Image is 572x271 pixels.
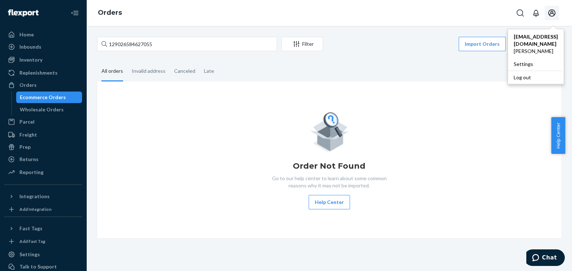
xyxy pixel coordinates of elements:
[4,79,82,91] a: Orders
[513,6,527,20] button: Open Search Box
[459,37,506,51] button: Import Orders
[204,62,214,80] div: Late
[16,104,82,115] a: Wholesale Orders
[4,67,82,79] a: Replenishments
[19,43,41,50] div: Inbounds
[92,3,128,23] ol: breadcrumbs
[19,263,57,270] div: Talk to Support
[4,54,82,66] a: Inventory
[20,106,64,113] div: Wholesale Orders
[4,29,82,40] a: Home
[514,48,558,55] span: [PERSON_NAME]
[101,62,123,81] div: All orders
[19,131,37,138] div: Freight
[8,9,38,17] img: Flexport logo
[526,249,565,267] iframe: Opens a widget where you can chat to one of our agents
[68,6,82,20] button: Close Navigation
[4,129,82,141] a: Freight
[4,116,82,128] a: Parcel
[97,37,277,51] input: Search orders
[132,62,165,80] div: Invalid address
[174,62,195,80] div: Canceled
[551,117,565,154] button: Help Center
[19,31,34,38] div: Home
[19,193,50,200] div: Integrations
[4,205,82,214] a: Add Integration
[545,6,559,20] button: Open account menu
[4,41,82,53] a: Inbounds
[4,223,82,234] button: Fast Tags
[4,191,82,202] button: Integrations
[19,156,38,163] div: Returns
[4,141,82,153] a: Prep
[293,160,366,172] h1: Order Not Found
[282,40,323,48] div: Filter
[508,71,562,84] button: Log out
[309,195,350,209] button: Help Center
[19,225,42,232] div: Fast Tags
[19,81,37,89] div: Orders
[281,37,323,51] button: Filter
[508,30,564,58] a: [EMAIL_ADDRESS][DOMAIN_NAME][PERSON_NAME]
[514,33,558,48] span: [EMAIL_ADDRESS][DOMAIN_NAME]
[19,206,51,212] div: Add Integration
[266,175,392,189] p: Go to our help center to learn about some common reasons why it may not be imported.
[19,56,42,63] div: Inventory
[310,110,349,152] img: Empty list
[4,154,82,165] a: Returns
[19,118,35,125] div: Parcel
[19,238,45,244] div: Add Fast Tag
[98,9,122,17] a: Orders
[19,69,58,76] div: Replenishments
[16,92,82,103] a: Ecommerce Orders
[20,94,66,101] div: Ecommerce Orders
[19,251,40,258] div: Settings
[4,249,82,260] a: Settings
[19,169,44,176] div: Reporting
[508,58,564,71] a: Settings
[529,6,543,20] button: Open notifications
[4,166,82,178] a: Reporting
[19,143,31,151] div: Prep
[4,237,82,246] a: Add Fast Tag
